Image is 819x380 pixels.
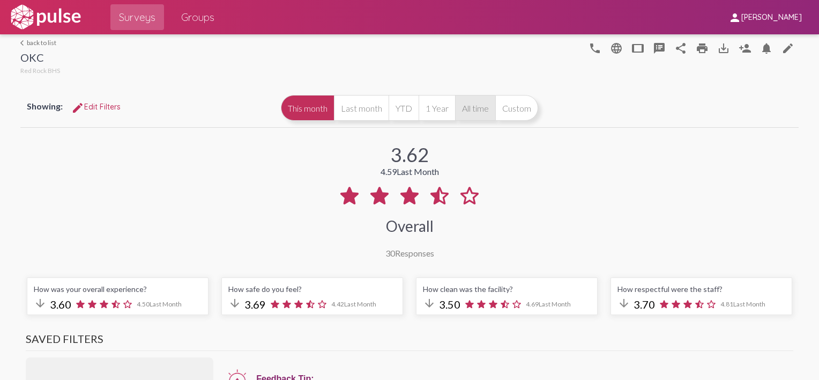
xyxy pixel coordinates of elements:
[381,166,439,177] div: 4.59
[423,284,591,294] div: How clean was the facility?
[281,95,334,121] button: This month
[713,37,734,59] button: Download
[634,298,655,311] span: 3.70
[653,42,666,55] mat-icon: speaker_notes
[71,101,84,114] mat-icon: Edit Filters
[733,300,765,308] span: Last Month
[439,298,460,311] span: 3.50
[674,42,687,55] mat-icon: Share
[589,42,601,55] mat-icon: language
[610,42,623,55] mat-icon: language
[717,42,730,55] mat-icon: Download
[389,95,419,121] button: YTD
[419,95,455,121] button: 1 Year
[228,284,396,294] div: How safe do you feel?
[734,37,756,59] button: Person
[760,42,773,55] mat-icon: Bell
[181,8,214,27] span: Groups
[539,300,571,308] span: Last Month
[631,42,644,55] mat-icon: tablet
[386,217,434,235] div: Overall
[649,37,670,59] button: speaker_notes
[397,166,439,177] span: Last Month
[34,284,202,294] div: How was your overall experience?
[584,37,606,59] button: language
[385,248,434,258] div: Responses
[606,37,627,59] button: language
[423,297,436,310] mat-icon: arrow_downward
[696,42,709,55] mat-icon: print
[777,37,799,59] a: language
[20,40,27,46] mat-icon: arrow_back_ios
[228,297,241,310] mat-icon: arrow_downward
[137,300,182,308] span: 4.50
[331,300,376,308] span: 4.42
[728,11,741,24] mat-icon: person
[334,95,389,121] button: Last month
[20,39,60,47] a: back to list
[110,4,164,30] a: Surveys
[739,42,751,55] mat-icon: Person
[720,300,765,308] span: 4.81
[50,298,71,311] span: 3.60
[63,97,129,116] button: Edit FiltersEdit Filters
[71,102,121,112] span: Edit Filters
[9,4,83,31] img: white-logo.svg
[627,37,649,59] button: tablet
[617,297,630,310] mat-icon: arrow_downward
[385,248,395,258] span: 30
[27,101,63,111] span: Showing:
[670,37,691,59] button: Share
[20,67,60,75] span: Red Rock BHS
[455,95,495,121] button: All time
[26,332,793,351] h3: Saved Filters
[781,42,794,55] mat-icon: language
[244,298,266,311] span: 3.69
[119,8,155,27] span: Surveys
[34,297,47,310] mat-icon: arrow_downward
[720,7,810,27] button: [PERSON_NAME]
[495,95,538,121] button: Custom
[20,51,60,67] div: OKC
[391,143,429,166] div: 3.62
[617,284,785,294] div: How respectful were the staff?
[344,300,376,308] span: Last Month
[691,37,713,59] a: print
[756,37,777,59] button: Bell
[526,300,571,308] span: 4.69
[173,4,223,30] a: Groups
[741,13,802,23] span: [PERSON_NAME]
[150,300,182,308] span: Last Month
